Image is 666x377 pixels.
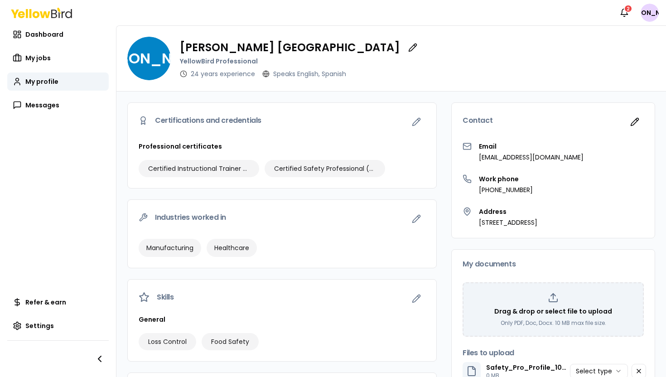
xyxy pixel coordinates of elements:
[501,319,606,327] p: Only PDF, Doc, Docx. 10 MB max file size.
[148,337,187,346] span: Loss Control
[148,164,250,173] span: Certified Instructional Trainer (CIT)
[479,185,533,194] p: [PHONE_NUMBER]
[157,294,174,301] span: Skills
[624,5,632,13] div: 2
[146,243,193,252] span: Manufacturing
[202,333,259,350] div: Food Safety
[139,333,196,350] div: Loss Control
[479,153,584,162] p: [EMAIL_ADDRESS][DOMAIN_NAME]
[463,282,644,337] div: Drag & drop or select file to uploadOnly PDF, Doc, Docx. 10 MB max file size.
[139,239,201,257] div: Manufacturing
[7,317,109,335] a: Settings
[273,69,346,78] p: Speaks English , Spanish
[494,307,612,316] p: Drag & drop or select file to upload
[155,214,226,221] span: Industries worked in
[274,164,376,173] span: Certified Safety Professional (CSP)
[25,77,58,86] span: My profile
[25,30,63,39] span: Dashboard
[7,72,109,91] a: My profile
[180,57,422,66] p: YellowBird Professional
[214,243,249,252] span: Healthcare
[479,218,537,227] p: [STREET_ADDRESS]
[25,298,66,307] span: Refer & earn
[25,53,51,63] span: My jobs
[486,363,570,372] p: Safety_Pro_Profile_1098 (1).pdf
[7,49,109,67] a: My jobs
[127,37,171,80] span: [PERSON_NAME]
[463,261,516,268] span: My documents
[7,25,109,43] a: Dashboard
[265,160,385,177] div: Certified Safety Professional (CSP)
[180,42,400,53] p: [PERSON_NAME] [GEOGRAPHIC_DATA]
[191,69,255,78] p: 24 years experience
[479,142,584,151] h3: Email
[139,142,425,151] h3: Professional certificates
[139,160,259,177] div: Certified Instructional Trainer (CIT)
[25,321,54,330] span: Settings
[207,239,257,257] div: Healthcare
[615,4,633,22] button: 2
[139,315,425,324] h3: General
[463,117,492,124] span: Contact
[7,96,109,114] a: Messages
[25,101,59,110] span: Messages
[641,4,659,22] span: [PERSON_NAME]
[479,207,537,216] h3: Address
[155,117,261,124] span: Certifications and credentials
[7,293,109,311] a: Refer & earn
[479,174,533,184] h3: Work phone
[211,337,249,346] span: Food Safety
[463,349,644,357] h3: Files to upload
